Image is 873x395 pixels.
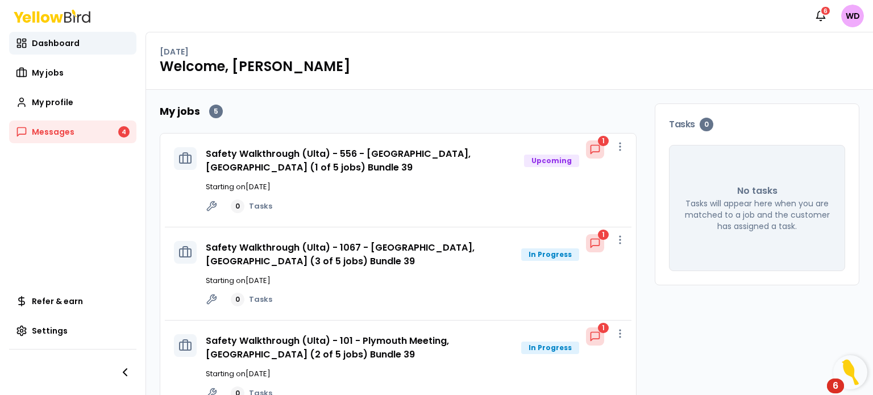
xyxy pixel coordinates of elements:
[32,296,83,307] span: Refer & earn
[231,293,272,306] a: 0Tasks
[598,136,609,146] div: 1
[700,118,713,131] div: 0
[521,342,579,354] div: In Progress
[9,61,136,84] a: My jobs
[598,230,609,240] div: 1
[206,241,475,268] a: Safety Walkthrough (Ulta) - 1067 - [GEOGRAPHIC_DATA], [GEOGRAPHIC_DATA] (3 of 5 jobs) Bundle 39
[118,126,130,138] div: 4
[809,5,832,27] button: 6
[521,248,579,261] div: In Progress
[231,199,272,213] a: 0Tasks
[737,184,778,198] p: No tasks
[160,103,200,119] h2: My jobs
[9,120,136,143] a: Messages4
[833,355,867,389] button: Open Resource Center, 6 new notifications
[9,319,136,342] a: Settings
[524,155,579,167] div: Upcoming
[32,38,80,49] span: Dashboard
[206,334,449,361] a: Safety Walkthrough (Ulta) - 101 - Plymouth Meeting, [GEOGRAPHIC_DATA] (2 of 5 jobs) Bundle 39
[206,147,471,174] a: Safety Walkthrough (Ulta) - 556 - [GEOGRAPHIC_DATA], [GEOGRAPHIC_DATA] (1 of 5 jobs) Bundle 39
[820,6,831,16] div: 6
[841,5,864,27] span: WD
[9,91,136,114] a: My profile
[206,368,622,380] p: Starting on [DATE]
[206,275,622,286] p: Starting on [DATE]
[160,46,189,57] p: [DATE]
[209,105,223,118] div: 5
[598,323,609,333] div: 1
[32,325,68,336] span: Settings
[32,67,64,78] span: My jobs
[683,198,831,232] p: Tasks will appear here when you are matched to a job and the customer has assigned a task.
[231,199,244,213] div: 0
[669,118,845,131] h3: Tasks
[206,181,622,193] p: Starting on [DATE]
[160,57,859,76] h1: Welcome, [PERSON_NAME]
[32,97,73,108] span: My profile
[9,32,136,55] a: Dashboard
[9,290,136,313] a: Refer & earn
[231,293,244,306] div: 0
[32,126,74,138] span: Messages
